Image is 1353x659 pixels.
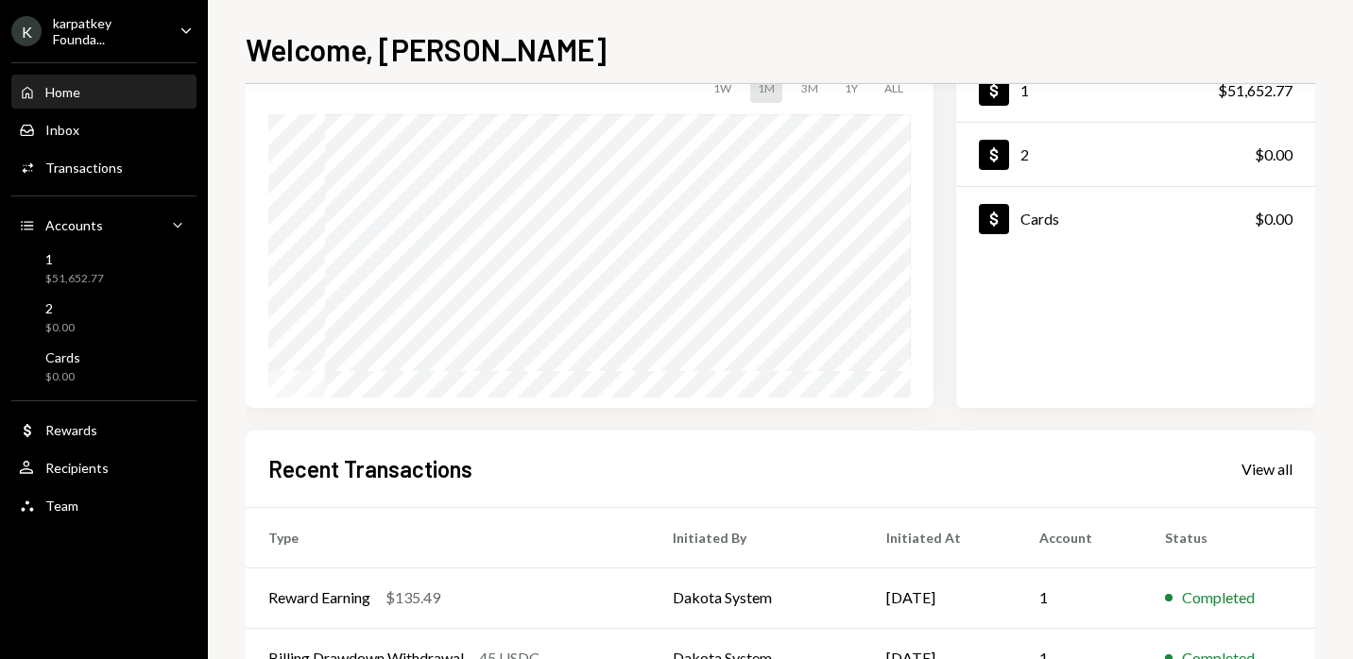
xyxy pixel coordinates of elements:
h2: Recent Transactions [268,453,472,484]
th: Type [246,507,650,567]
div: $135.49 [385,586,440,609]
div: 1W [706,74,739,103]
td: [DATE] [864,567,1017,628]
div: Transactions [45,160,123,176]
div: $51,652.77 [45,271,104,287]
div: $0.00 [45,369,80,385]
div: Cards [1020,210,1059,228]
div: 1 [45,251,104,267]
a: Cards$0.00 [11,344,197,389]
th: Account [1017,507,1142,567]
a: Home [11,75,197,109]
div: Inbox [45,122,79,138]
div: View all [1242,460,1293,479]
div: $0.00 [1255,144,1293,166]
div: $51,652.77 [1218,79,1293,102]
a: 1$51,652.77 [956,59,1315,122]
h1: Welcome, [PERSON_NAME] [246,30,607,68]
div: Reward Earning [268,586,370,609]
div: 1Y [837,74,865,103]
div: Team [45,498,78,514]
div: $0.00 [45,320,75,336]
div: K [11,16,42,46]
th: Status [1142,507,1315,567]
div: Home [45,84,80,100]
th: Initiated At [864,507,1017,567]
a: Transactions [11,150,197,184]
div: 3M [794,74,826,103]
div: 2 [45,300,75,316]
div: Completed [1182,586,1255,609]
div: Cards [45,349,80,365]
th: Initiated By [650,507,863,567]
div: ALL [877,74,911,103]
div: 1 [1020,81,1029,99]
a: Accounts [11,208,197,242]
a: View all [1242,458,1293,479]
td: 1 [1017,567,1142,628]
td: Dakota System [650,567,863,628]
div: 2 [1020,145,1029,163]
a: 1$51,652.77 [11,245,197,291]
div: $0.00 [1255,208,1293,230]
a: Team [11,488,197,522]
div: Rewards [45,422,97,438]
a: Inbox [11,112,197,146]
div: Recipients [45,460,109,476]
a: Recipients [11,450,197,484]
div: Accounts [45,217,103,233]
a: Cards$0.00 [956,187,1315,250]
a: 2$0.00 [11,295,197,340]
div: karpatkey Founda... [53,15,164,47]
a: 2$0.00 [956,123,1315,186]
div: 1M [750,74,782,103]
a: Rewards [11,413,197,447]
